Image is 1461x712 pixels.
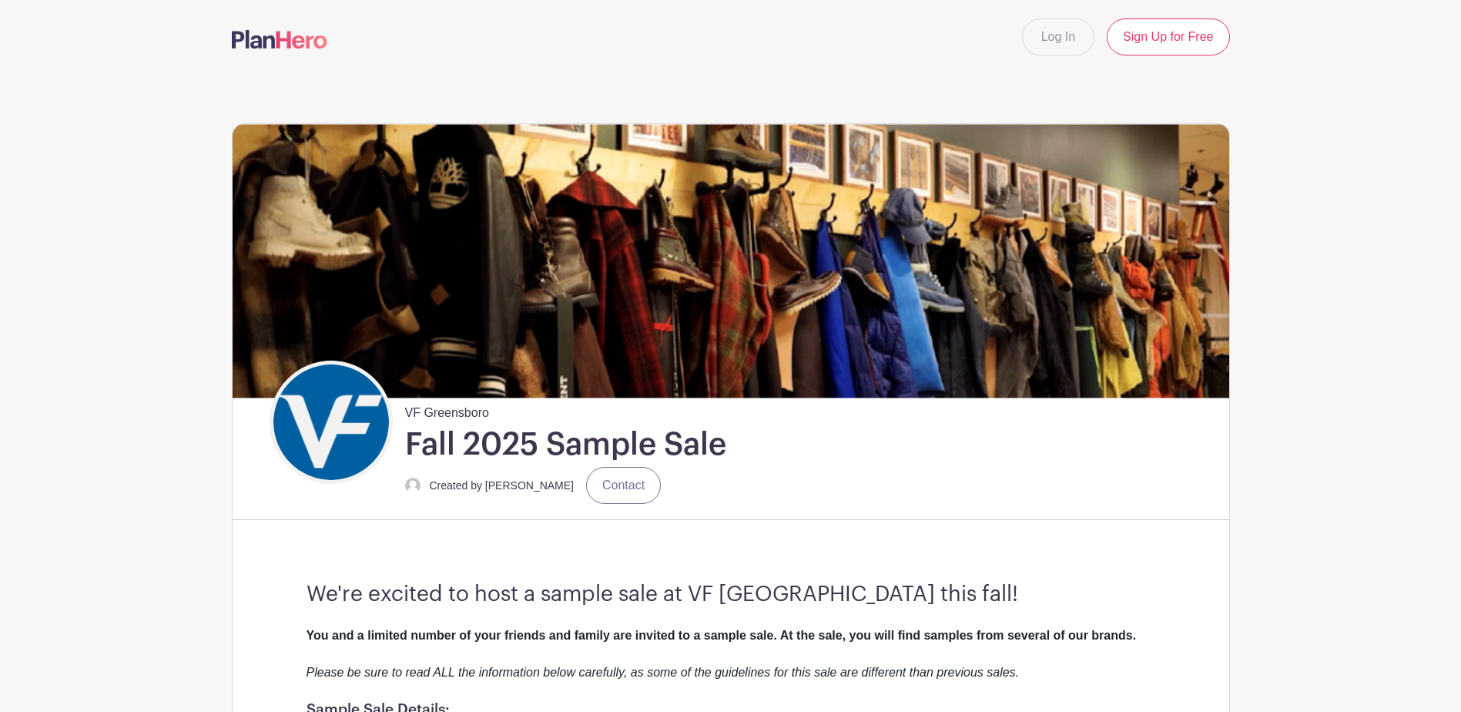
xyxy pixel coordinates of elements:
em: Please be sure to read ALL the information below carefully, as some of the guidelines for this sa... [307,666,1020,679]
a: Sign Up for Free [1107,18,1229,55]
img: Sample%20Sale.png [233,124,1229,398]
h3: We're excited to host a sample sale at VF [GEOGRAPHIC_DATA] this fall! [307,582,1155,608]
span: VF Greensboro [405,398,489,422]
a: Contact [586,467,661,504]
h1: Fall 2025 Sample Sale [405,425,726,464]
img: logo-507f7623f17ff9eddc593b1ce0a138ce2505c220e1c5a4e2b4648c50719b7d32.svg [232,30,327,49]
strong: You and a limited number of your friends and family are invited to a sample sale. At the sale, yo... [307,629,1137,642]
img: VF_Icon_FullColor_CMYK-small.png [273,364,389,480]
img: default-ce2991bfa6775e67f084385cd625a349d9dcbb7a52a09fb2fda1e96e2d18dcdb.png [405,478,421,493]
a: Log In [1022,18,1094,55]
small: Created by [PERSON_NAME] [430,479,575,492]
